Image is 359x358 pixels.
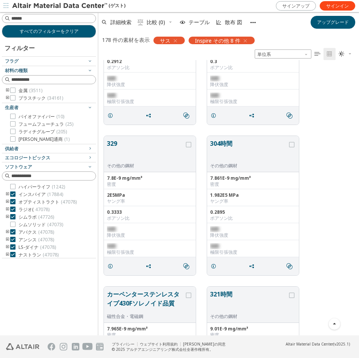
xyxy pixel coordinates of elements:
[142,108,158,123] button: Share
[19,229,54,235] span: アバクス
[225,20,242,25] span: 散布 図
[210,243,219,249] span: 制限
[210,59,296,65] div: 0.3
[5,199,10,205] i: トゥーグルグループ
[189,20,210,25] span: テーブル
[314,51,320,57] i: 
[339,51,345,57] i: 
[286,263,292,269] i: 
[5,58,19,64] span: Flags
[112,341,135,347] a: プライバシー
[286,341,333,347] span: Altair Material Data Center
[19,214,54,220] span: シムラボ
[207,108,223,123] button: Details
[19,199,77,205] span: オプティストラクト
[245,108,261,123] button: Share
[19,237,54,243] span: アンシス
[2,153,96,162] button: エコロジートピックス
[110,20,132,25] span: 詳細検索
[195,37,240,44] span: Inspire その他 8 件
[210,332,296,338] div: 密度
[2,144,96,153] button: 供給者
[107,332,193,338] div: 密度
[107,290,184,313] button: カーペンターステンレスタイプ430Fソレノイド品質
[210,175,296,181] div: 7.861E-9 mg/mm³
[6,343,39,350] img: アルテアエンジニアリング
[19,95,63,101] span: プラスチック
[5,88,10,94] i: トゥーグルグループ
[5,229,10,235] i: トゥーグルグループ
[108,2,125,10] font: (ゲスト)
[107,198,193,204] div: ヤング率
[107,192,193,198] div: 2E5MPa
[183,341,226,347] a: [PERSON_NAME]の同意
[142,259,158,274] button: Share
[5,191,10,198] i: トゥーグルグループ
[107,249,193,255] div: 極限引張強度
[19,207,50,213] span: ラジオ(
[107,175,193,181] div: 7.8E-9 mg/mm³
[5,214,10,220] i: トゥーグルグループ
[19,121,73,127] span: フュームフューチュラ
[107,139,184,163] button: 329
[19,222,63,228] span: シムソリッド
[183,113,189,119] i: 
[138,19,144,25] i: 
[107,243,116,249] span: 制限
[210,139,288,163] button: 304時間
[323,48,336,60] button: Tile View
[210,226,219,232] span: 制限
[47,191,63,198] span: (17884)
[210,209,296,215] div: 0.2895
[5,95,10,101] i: トゥーグルグループ
[56,113,64,120] span: (10)
[210,215,296,221] div: ポアソン比
[286,113,292,119] i: 
[140,341,178,347] a: ウェブサイト利用規約
[19,184,65,190] span: ハイパーライフ
[160,37,170,44] span: サス
[107,59,193,65] div: 0.2912
[47,95,63,101] span: (34161)
[147,20,165,25] span: 比較 (0)
[311,48,323,60] button: Table View
[5,164,32,170] span: Software
[207,259,223,274] button: Details
[107,92,116,99] span: 制限
[107,65,193,71] div: ポアソン比
[210,65,296,71] div: ポアソン比
[2,25,96,38] button: すべてのフィルターをクリア
[5,252,10,258] i: トゥーグルグループ
[38,236,54,243] span: (47078)
[104,108,120,123] button: Details
[102,36,150,44] div: 178 件の素材を表示
[112,347,226,352] div: © 2025 アルテアエンジニアリング株式会社全著作権所有。
[107,82,193,88] div: 降伏強度
[19,88,42,94] span: 金属
[29,87,42,94] span: (3511)
[38,214,54,220] span: (47726)
[2,57,96,66] button: フラグ
[107,99,193,105] div: 極限引張強度
[5,104,19,111] span: Producer
[2,66,96,75] button: 材料の種類
[98,60,359,335] div: グリッド
[210,326,296,332] div: 9.01E-9 mg/mm³
[180,259,196,274] button: Similar search
[12,2,108,10] img: Altair Material Data Center
[38,229,54,235] span: (47078)
[210,198,296,204] div: ヤング率
[5,237,10,243] i: トゥーグルグループ
[107,326,193,332] div: 7.965E-9 mg/mm³
[5,207,10,213] i: トゥーグルグループ
[107,313,184,319] div: 磁性合金・電磁鋼
[20,28,79,34] span: すべてのフィルターをクリア
[210,249,296,255] div: 極限引張強度
[210,75,219,82] span: 制限
[245,259,261,274] button: Share
[180,108,196,123] button: Similar search
[107,75,116,82] span: 制限
[336,48,355,60] button: Theme
[19,252,59,258] span: ナストラン
[104,259,120,274] button: Details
